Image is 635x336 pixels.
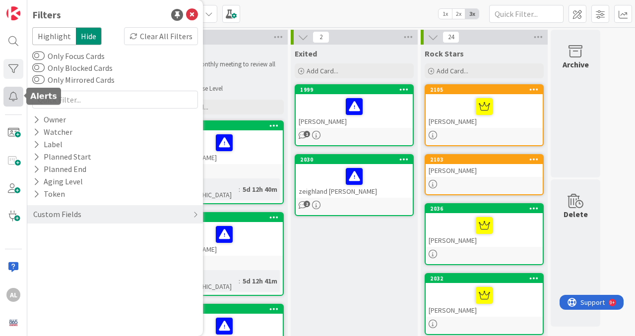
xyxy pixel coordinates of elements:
[304,131,310,137] span: 1
[296,155,413,198] div: 2030zeighland [PERSON_NAME]
[452,9,465,19] span: 2x
[167,60,282,77] p: Met at our monthly meeting to review all interventions
[6,288,20,302] div: al
[426,274,543,317] div: 2032[PERSON_NAME]
[32,51,45,61] button: Only Focus Cards
[239,276,240,286] span: :
[425,84,544,146] a: 2105[PERSON_NAME]
[426,164,543,177] div: [PERSON_NAME]
[32,91,198,109] input: Quick Filter...
[6,6,20,20] img: Visit kanbanzone.com
[426,85,543,94] div: 2105
[177,77,282,85] li: Exit
[165,212,284,296] a: 1998[PERSON_NAME]Time in [GEOGRAPHIC_DATA]:5d 12h 41m
[296,85,413,94] div: 1999
[563,58,589,70] div: Archive
[425,203,544,265] a: 2036[PERSON_NAME]
[21,1,45,13] span: Support
[465,9,479,19] span: 3x
[32,138,63,151] div: Label
[295,154,414,216] a: 2030zeighland [PERSON_NAME]
[296,164,413,198] div: zeighland [PERSON_NAME]
[166,213,283,222] div: 1998
[166,222,283,256] div: [PERSON_NAME]
[307,66,338,75] span: Add Card...
[313,31,329,43] span: 2
[124,27,198,45] div: Clear All Filters
[240,276,280,286] div: 5d 12h 41m
[300,156,413,163] div: 2030
[425,49,464,58] span: Rock Stars
[169,178,239,200] div: Time in [GEOGRAPHIC_DATA]
[437,66,468,75] span: Add Card...
[426,274,543,283] div: 2032
[32,62,113,74] label: Only Blocked Cards
[300,86,413,93] div: 1999
[443,31,459,43] span: 24
[166,305,283,314] div: 2003
[296,155,413,164] div: 2030
[32,126,73,138] div: Watcher
[6,316,20,330] img: avatar
[170,122,283,129] div: 2027
[426,213,543,247] div: [PERSON_NAME]
[430,275,543,282] div: 2032
[239,184,240,195] span: :
[76,27,102,45] span: Hide
[426,204,543,247] div: 2036[PERSON_NAME]
[426,155,543,177] div: 2103[PERSON_NAME]
[296,94,413,128] div: [PERSON_NAME]
[166,213,283,256] div: 1998[PERSON_NAME]
[177,85,282,93] li: Increase Level
[32,7,61,22] div: Filters
[50,4,55,12] div: 9+
[30,92,57,101] h5: Alerts
[32,151,92,163] div: Planned Start
[32,63,45,73] button: Only Blocked Cards
[430,86,543,93] div: 2105
[430,205,543,212] div: 2036
[426,204,543,213] div: 2036
[489,5,564,23] input: Quick Filter...
[564,208,588,220] div: Delete
[425,273,544,335] a: 2032[PERSON_NAME]
[426,94,543,128] div: [PERSON_NAME]
[32,75,45,85] button: Only Mirrored Cards
[32,27,76,45] span: Highlight
[296,85,413,128] div: 1999[PERSON_NAME]
[165,120,284,204] a: 2027[PERSON_NAME]Time in [GEOGRAPHIC_DATA]:5d 12h 40m
[32,188,66,200] div: Token
[166,121,283,130] div: 2027
[32,74,115,86] label: Only Mirrored Cards
[425,154,544,195] a: 2103[PERSON_NAME]
[426,85,543,128] div: 2105[PERSON_NAME]
[32,113,67,126] div: Owner
[439,9,452,19] span: 1x
[240,184,280,195] div: 5d 12h 40m
[166,130,283,164] div: [PERSON_NAME]
[32,163,87,175] div: Planned End
[166,121,283,164] div: 2027[PERSON_NAME]
[426,283,543,317] div: [PERSON_NAME]
[426,155,543,164] div: 2103
[32,50,105,62] label: Only Focus Cards
[304,201,310,207] span: 2
[430,156,543,163] div: 2103
[170,306,283,313] div: 2003
[170,214,283,221] div: 1998
[295,49,317,58] span: Exited
[32,208,82,221] div: Custom Fields
[295,84,414,146] a: 1999[PERSON_NAME]
[169,270,239,292] div: Time in [GEOGRAPHIC_DATA]
[32,175,84,188] div: Aging Level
